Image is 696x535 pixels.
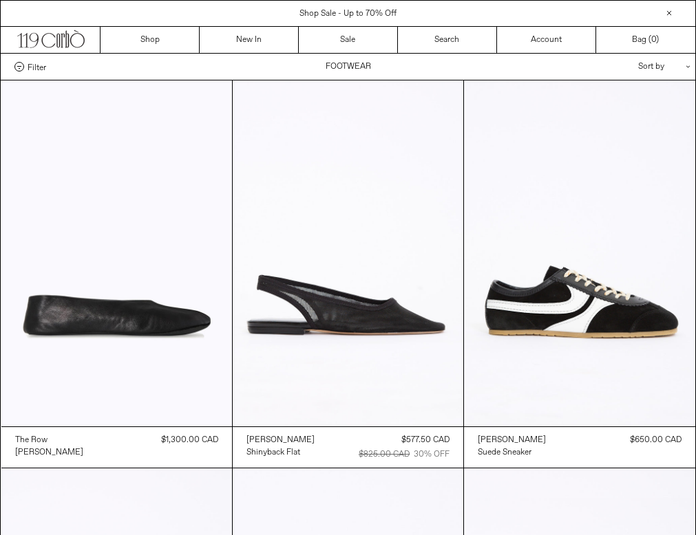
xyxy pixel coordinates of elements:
a: Search [398,27,497,53]
a: Bag () [596,27,695,53]
span: Filter [28,62,46,72]
div: $1,300.00 CAD [161,434,218,446]
a: [PERSON_NAME] [478,434,546,446]
span: 0 [651,34,656,45]
a: Sale [299,27,398,53]
div: Suede Sneaker [478,447,531,459]
div: [PERSON_NAME] [246,435,315,446]
div: Sort by [558,54,682,80]
div: $577.50 CAD [401,434,450,446]
a: Shop [101,27,200,53]
a: The Row [15,434,83,446]
a: [PERSON_NAME] [15,446,83,459]
div: $825.00 CAD [359,448,410,461]
div: [PERSON_NAME] [478,435,546,446]
div: $650.00 CAD [630,434,682,446]
span: ) [651,34,659,46]
div: 30% OFF [414,448,450,461]
img: Dries Van Noten Suede Sneaker [464,80,695,426]
img: Dries Van Noten Shinyback Flat [233,80,463,426]
div: Shinyback Flat [246,447,300,459]
div: The Row [15,435,48,446]
img: The Row Stella Slipper in black [1,80,232,426]
a: [PERSON_NAME] [246,434,315,446]
a: Account [497,27,596,53]
a: New In [200,27,299,53]
a: Shinyback Flat [246,446,315,459]
a: Shop Sale - Up to 70% Off [299,8,397,19]
a: Suede Sneaker [478,446,546,459]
